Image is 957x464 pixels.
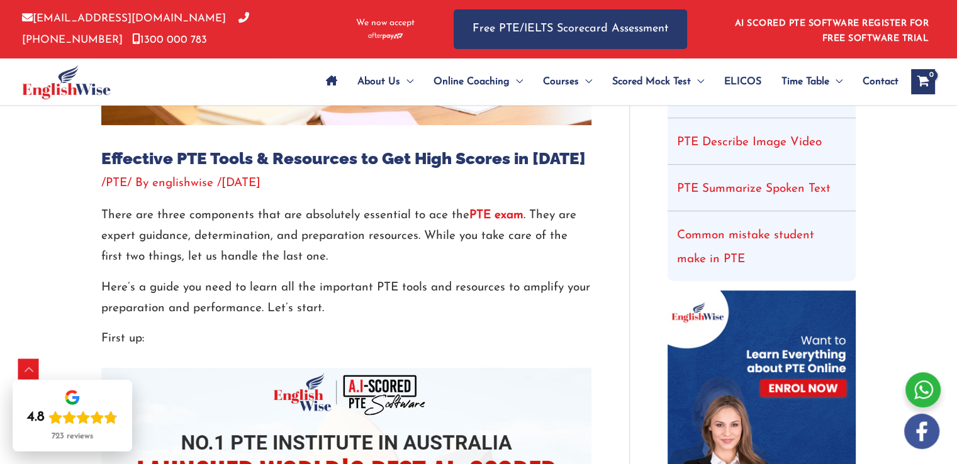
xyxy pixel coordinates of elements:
[52,431,93,441] div: 723 reviews
[771,60,853,104] a: Time TableMenu Toggle
[781,60,829,104] span: Time Table
[724,60,761,104] span: ELICOS
[677,136,822,148] a: PTE Describe Image Video
[691,60,704,104] span: Menu Toggle
[863,60,898,104] span: Contact
[316,60,898,104] nav: Site Navigation: Main Menu
[714,60,771,104] a: ELICOS
[904,414,939,449] img: white-facebook.png
[677,183,831,195] a: PTE Summarize Spoken Text
[735,19,929,43] a: AI SCORED PTE SOFTWARE REGISTER FOR FREE SOFTWARE TRIAL
[27,409,45,426] div: 4.8
[368,33,403,40] img: Afterpay-Logo
[543,60,579,104] span: Courses
[22,65,111,99] img: cropped-ew-logo
[101,205,591,268] p: There are three components that are absolutely essential to ace the . They are expert guidance, d...
[454,9,687,49] a: Free PTE/IELTS Scorecard Assessment
[132,35,207,45] a: 1300 000 783
[22,13,249,45] a: [PHONE_NUMBER]
[853,60,898,104] a: Contact
[829,60,842,104] span: Menu Toggle
[106,177,127,189] a: PTE
[533,60,602,104] a: CoursesMenu Toggle
[347,60,423,104] a: About UsMenu Toggle
[101,175,591,192] div: / / By /
[602,60,714,104] a: Scored Mock TestMenu Toggle
[101,277,591,319] p: Here’s a guide you need to learn all the important PTE tools and resources to amplify your prepar...
[677,229,814,265] a: Common mistake student make in PTE
[727,9,935,50] aside: Header Widget 1
[911,69,935,94] a: View Shopping Cart, empty
[434,60,510,104] span: Online Coaching
[152,177,217,189] a: englishwise
[579,60,592,104] span: Menu Toggle
[27,409,118,426] div: Rating: 4.8 out of 5
[101,149,591,168] h1: Effective PTE Tools & Resources to Get High Scores in [DATE]
[612,60,691,104] span: Scored Mock Test
[357,60,400,104] span: About Us
[510,60,523,104] span: Menu Toggle
[221,177,260,189] span: [DATE]
[400,60,413,104] span: Menu Toggle
[152,177,213,189] span: englishwise
[22,13,226,24] a: [EMAIL_ADDRESS][DOMAIN_NAME]
[101,328,591,349] p: First up:
[469,209,523,221] a: PTE exam
[423,60,533,104] a: Online CoachingMenu Toggle
[356,17,415,30] span: We now accept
